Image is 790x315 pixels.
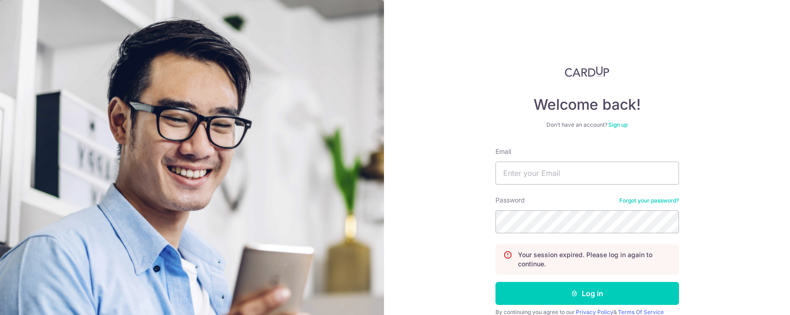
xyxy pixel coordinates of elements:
[565,66,610,77] img: CardUp Logo
[608,121,628,128] a: Sign up
[495,282,679,305] button: Log in
[518,250,671,269] p: Your session expired. Please log in again to continue.
[495,162,679,185] input: Enter your Email
[495,121,679,129] div: Don’t have an account?
[495,196,525,205] label: Password
[495,147,511,156] label: Email
[619,197,679,204] a: Forgot your password?
[495,96,679,114] h4: Welcome back!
